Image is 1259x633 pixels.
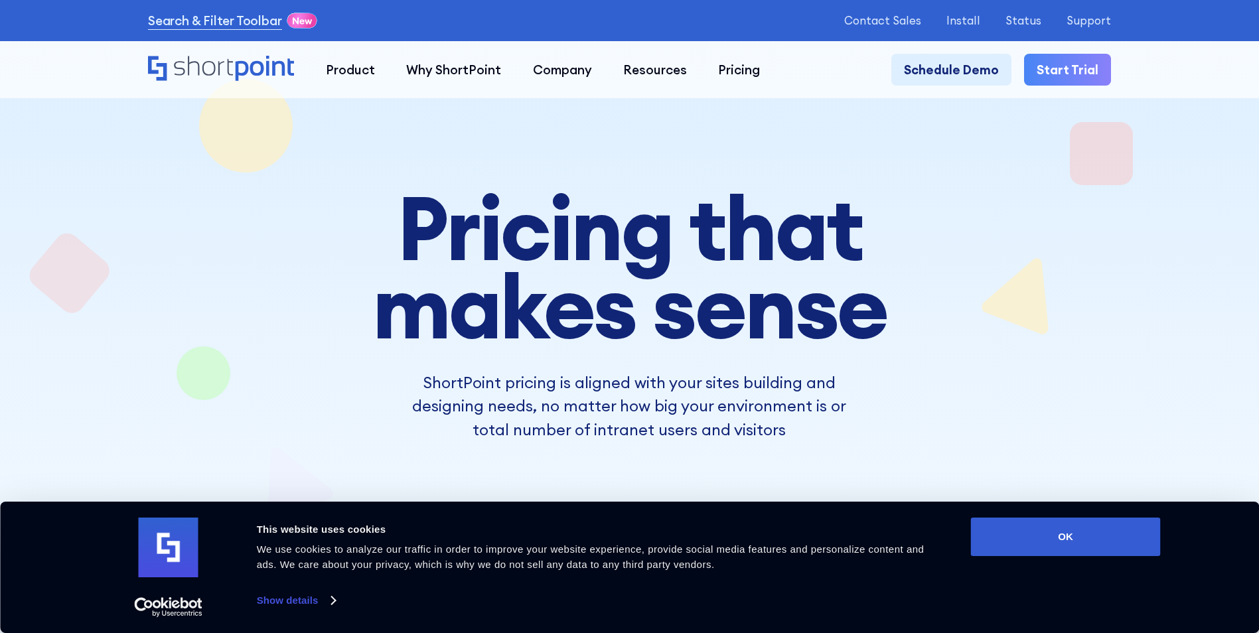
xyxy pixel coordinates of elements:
[148,56,295,83] a: Home
[607,54,702,85] a: Resources
[623,60,687,79] div: Resources
[257,591,335,610] a: Show details
[844,14,921,27] a: Contact Sales
[946,14,980,27] a: Install
[1005,14,1041,27] a: Status
[394,371,865,442] p: ShortPoint pricing is aligned with your sites building and designing needs, no matter how big you...
[275,189,984,346] h1: Pricing that makes sense
[703,54,776,85] a: Pricing
[257,543,925,570] span: We use cookies to analyze our traffic in order to improve your website experience, provide social...
[326,60,375,79] div: Product
[406,60,501,79] div: Why ShortPoint
[139,518,198,577] img: logo
[891,54,1011,85] a: Schedule Demo
[148,11,282,30] a: Search & Filter Toolbar
[971,518,1161,556] button: OK
[391,54,517,85] a: Why ShortPoint
[310,54,390,85] a: Product
[110,597,226,617] a: Usercentrics Cookiebot - opens in a new window
[517,54,607,85] a: Company
[257,522,941,537] div: This website uses cookies
[1067,14,1111,27] a: Support
[1024,54,1111,85] a: Start Trial
[533,60,592,79] div: Company
[718,60,760,79] div: Pricing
